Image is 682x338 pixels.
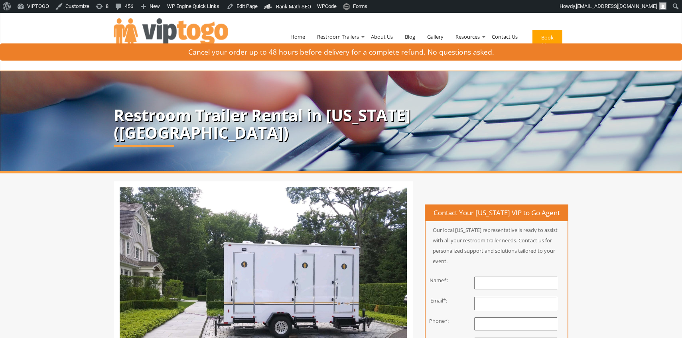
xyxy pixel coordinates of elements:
a: Blog [399,16,421,57]
span: Rank Math SEO [276,4,311,10]
div: Name*: [420,277,458,284]
button: Book Now [532,30,562,52]
a: Restroom Trailers [311,16,365,57]
a: About Us [365,16,399,57]
div: Phone*: [420,317,458,325]
img: VIPTOGO [114,18,228,51]
a: Gallery [421,16,449,57]
a: Home [284,16,311,57]
a: Book Now [524,16,568,69]
div: Email*: [420,297,458,305]
a: Contact Us [486,16,524,57]
p: Restroom Trailer Rental in [US_STATE] ([GEOGRAPHIC_DATA]) [114,106,568,141]
span: [EMAIL_ADDRESS][DOMAIN_NAME] [576,3,657,9]
h4: Contact Your [US_STATE] VIP to Go Agent [426,205,568,221]
a: Resources [449,16,486,57]
p: Our local [US_STATE] representative is ready to assist with all your restroom trailer needs. Cont... [426,225,568,266]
